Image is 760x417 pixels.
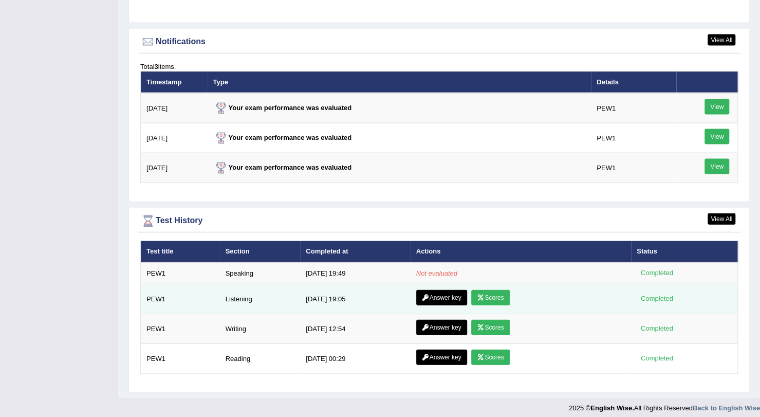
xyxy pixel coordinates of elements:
b: 3 [154,63,158,70]
a: Answer key [416,320,467,335]
th: Section [220,241,301,263]
a: Answer key [416,350,467,365]
th: Test title [141,241,220,263]
em: Not evaluated [416,269,457,277]
th: Timestamp [141,71,208,93]
td: PEW1 [141,344,220,374]
div: Completed [637,323,677,334]
td: Reading [220,344,301,374]
td: [DATE] 12:54 [300,314,410,344]
div: Test History [140,213,738,229]
th: Type [208,71,591,93]
td: Speaking [220,263,301,284]
strong: Your exam performance was evaluated [213,134,352,141]
td: Writing [220,314,301,344]
td: [DATE] 00:29 [300,344,410,374]
div: Total items. [140,62,738,71]
th: Status [631,241,737,263]
td: Listening [220,284,301,314]
td: [DATE] 19:05 [300,284,410,314]
th: Details [591,71,676,93]
a: Back to English Wise [693,404,760,412]
strong: Your exam performance was evaluated [213,164,352,171]
th: Completed at [300,241,410,263]
strong: English Wise. [590,404,634,412]
th: Actions [411,241,631,263]
td: PEW1 [591,153,676,183]
td: [DATE] [141,93,208,123]
a: View All [708,213,735,225]
td: PEW1 [141,263,220,284]
td: [DATE] 19:49 [300,263,410,284]
a: View [705,159,729,174]
a: Scores [471,350,509,365]
strong: Your exam performance was evaluated [213,104,352,112]
td: [DATE] [141,123,208,153]
td: PEW1 [591,123,676,153]
div: 2025 © All Rights Reserved [569,398,760,413]
div: Completed [637,294,677,304]
a: View All [708,34,735,46]
div: Completed [637,353,677,364]
a: View [705,129,729,144]
td: [DATE] [141,153,208,183]
a: Scores [471,290,509,305]
div: Completed [637,268,677,279]
td: PEW1 [141,314,220,344]
div: Notifications [140,34,738,50]
a: Answer key [416,290,467,305]
td: PEW1 [591,93,676,123]
a: Scores [471,320,509,335]
td: PEW1 [141,284,220,314]
a: View [705,99,729,115]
